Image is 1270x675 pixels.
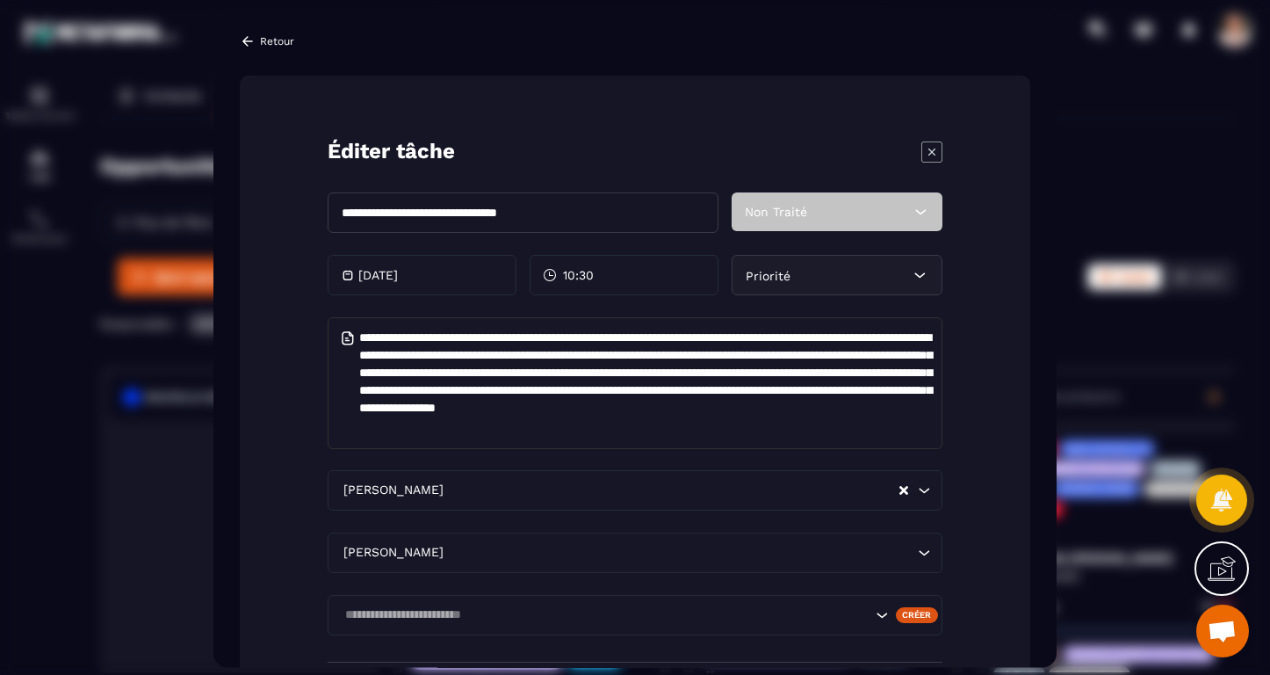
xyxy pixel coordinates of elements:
span: Non Traité [745,205,807,219]
button: Clear Selected [899,484,908,497]
span: 10:30 [563,266,594,284]
p: [DATE] [358,268,398,282]
span: [PERSON_NAME] [339,544,447,563]
div: Search for option [328,533,942,573]
p: Retour [260,35,294,47]
div: Ouvrir le chat [1196,605,1249,657]
div: Search for option [328,470,942,511]
span: [PERSON_NAME] [339,482,447,501]
span: Priorité [746,269,790,283]
p: Éditer tâche [328,137,455,166]
div: Créer [896,607,939,623]
div: Search for option [328,595,942,635]
input: Search for option [447,544,913,563]
input: Search for option [339,606,871,626]
input: Search for option [447,482,898,501]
